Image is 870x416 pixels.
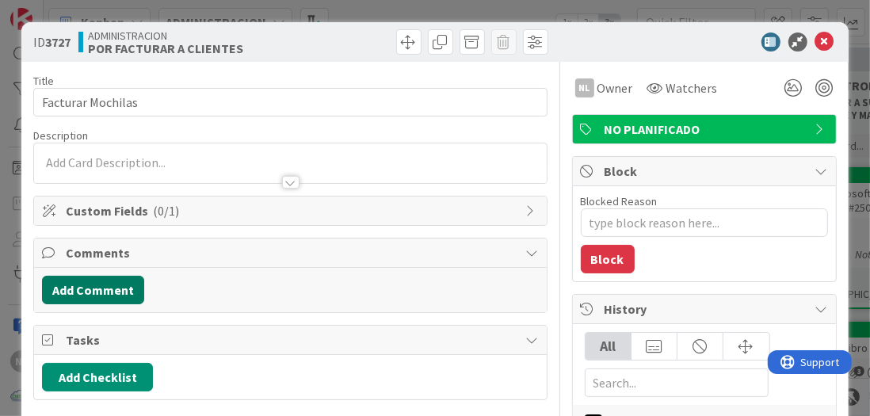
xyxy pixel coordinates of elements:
[597,78,633,97] span: Owner
[33,2,72,21] span: Support
[66,330,517,349] span: Tasks
[66,201,517,220] span: Custom Fields
[585,368,769,397] input: Search...
[33,88,547,116] input: type card name here...
[605,162,807,181] span: Block
[45,34,71,50] b: 3727
[581,194,658,208] label: Blocked Reason
[88,29,243,42] span: ADMINISTRACION
[153,203,179,219] span: ( 0/1 )
[33,32,71,52] span: ID
[88,42,243,55] b: POR FACTURAR A CLIENTES
[605,120,807,139] span: NO PLANIFICADO
[66,243,517,262] span: Comments
[586,333,632,360] div: All
[605,300,807,319] span: History
[575,78,594,97] div: NL
[33,128,88,143] span: Description
[666,78,718,97] span: Watchers
[42,276,144,304] button: Add Comment
[581,245,635,273] button: Block
[42,363,153,391] button: Add Checklist
[33,74,54,88] label: Title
